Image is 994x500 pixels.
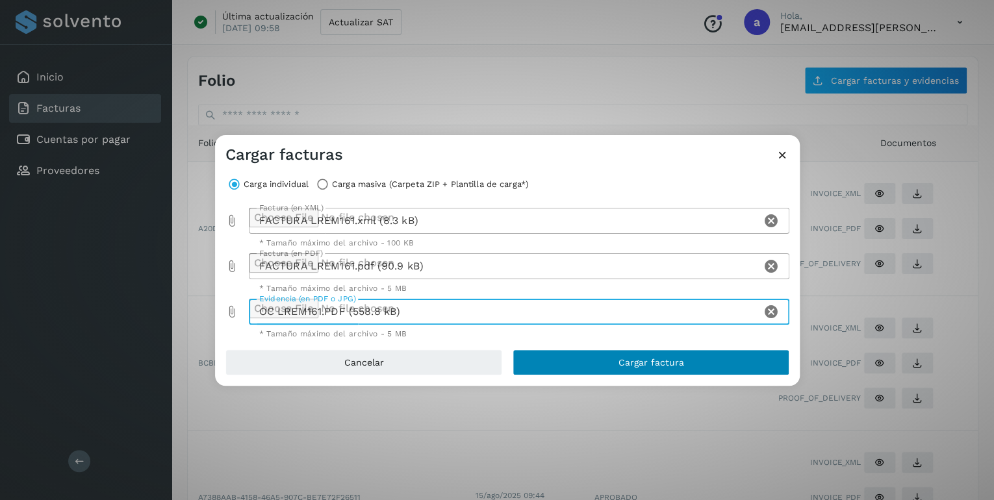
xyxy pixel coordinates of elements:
div: FACTURA LREM161.pdf (90.9 kB) [249,253,761,279]
button: Cancelar [225,349,502,375]
div: * Tamaño máximo del archivo - 5 MB [259,284,780,292]
i: Clear Evidencia (en PDF o JPG) [763,304,779,319]
i: Factura (en XML) prepended action [225,214,238,227]
span: Cargar factura [618,358,684,367]
button: Cargar factura [513,349,789,375]
span: Cancelar [344,358,384,367]
div: * Tamaño máximo del archivo - 100 KB [259,239,780,247]
div: * Tamaño máximo del archivo - 5 MB [259,330,780,338]
div: FACTURA LREM161.xml (8.3 kB) [249,208,761,234]
i: Factura (en PDF) prepended action [225,260,238,273]
i: Clear Factura (en XML) [763,213,779,229]
div: OC LREM161.PDF (558.8 kB) [249,299,761,325]
label: Carga individual [244,175,309,194]
i: Evidencia (en PDF o JPG) prepended action [225,305,238,318]
i: Clear Factura (en PDF) [763,258,779,274]
label: Carga masiva (Carpeta ZIP + Plantilla de carga*) [332,175,529,194]
h3: Cargar facturas [225,145,343,164]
